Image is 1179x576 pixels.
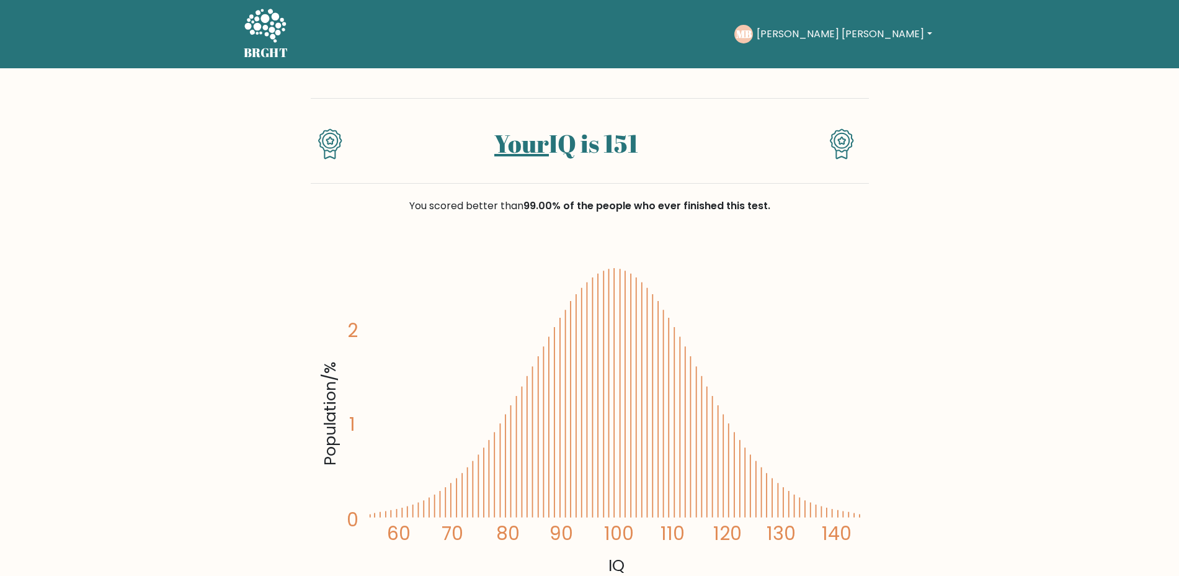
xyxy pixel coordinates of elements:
[549,521,573,546] tspan: 90
[661,521,685,546] tspan: 110
[494,127,549,160] a: Your
[753,26,935,42] button: [PERSON_NAME] [PERSON_NAME]
[713,521,742,546] tspan: 120
[244,5,288,63] a: BRGHT
[442,521,463,546] tspan: 70
[767,521,796,546] tspan: 130
[319,362,341,466] tspan: Population/%
[496,521,519,546] tspan: 80
[386,521,410,546] tspan: 60
[523,199,770,213] span: 99.00% of the people who ever finished this test.
[311,199,869,214] div: You scored better than
[347,508,358,533] tspan: 0
[349,412,355,438] tspan: 1
[822,521,852,546] tspan: 140
[604,521,634,546] tspan: 100
[347,318,358,343] tspan: 2
[364,128,768,158] h1: IQ is 151
[736,27,752,41] text: MB
[244,45,288,60] h5: BRGHT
